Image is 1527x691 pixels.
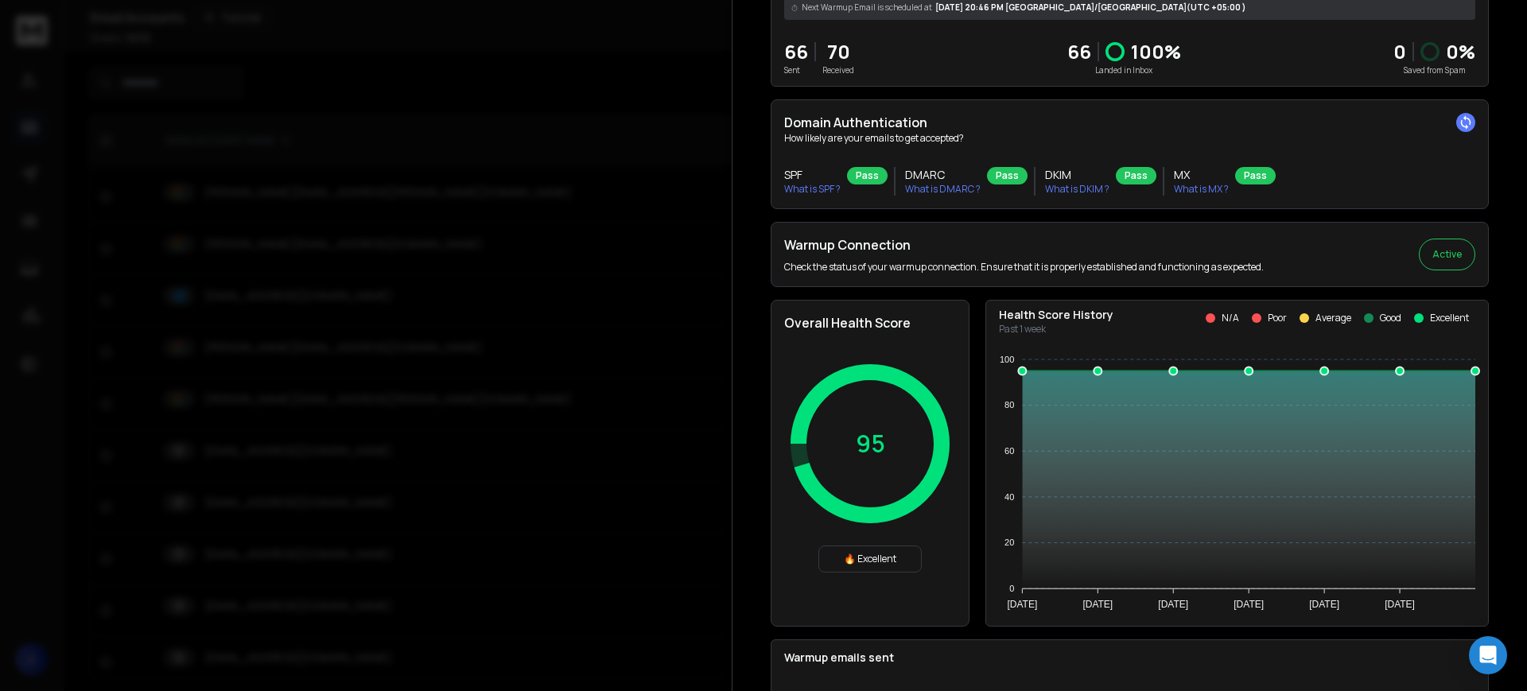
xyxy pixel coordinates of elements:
p: Check the status of your warmup connection. Ensure that it is properly established and functionin... [784,261,1264,274]
h3: MX [1174,167,1229,183]
p: 95 [856,429,885,458]
h2: Overall Health Score [784,313,956,332]
p: 66 [1067,39,1091,64]
tspan: 40 [1004,492,1014,502]
tspan: 0 [1009,584,1014,593]
tspan: [DATE] [1007,599,1037,610]
h2: Domain Authentication [784,113,1475,132]
tspan: 100 [1000,355,1014,364]
p: What is SPF ? [784,183,841,196]
p: What is DMARC ? [905,183,981,196]
p: 100 % [1131,39,1181,64]
tspan: 60 [1004,446,1014,456]
p: Good [1380,312,1401,324]
div: Pass [1116,167,1156,184]
div: Pass [847,167,888,184]
span: Next Warmup Email is scheduled at [802,2,932,14]
strong: 0 [1393,38,1406,64]
p: What is MX ? [1174,183,1229,196]
tspan: [DATE] [1234,599,1264,610]
tspan: [DATE] [1158,599,1188,610]
p: Average [1315,312,1351,324]
p: Received [822,64,854,76]
p: Past 1 week [999,323,1113,336]
p: Landed in Inbox [1067,64,1181,76]
h3: SPF [784,167,841,183]
h3: DKIM [1045,167,1109,183]
p: Health Score History [999,307,1113,323]
p: N/A [1222,312,1239,324]
p: How likely are your emails to get accepted? [784,132,1475,145]
p: Poor [1268,312,1287,324]
div: Pass [987,167,1028,184]
p: Saved from Spam [1393,64,1475,76]
h3: DMARC [905,167,981,183]
button: Active [1419,239,1475,270]
tspan: [DATE] [1385,599,1415,610]
div: Pass [1235,167,1276,184]
tspan: 20 [1004,538,1014,547]
p: Sent [784,64,808,76]
p: What is DKIM ? [1045,183,1109,196]
p: Warmup emails sent [784,650,1475,666]
p: 66 [784,39,808,64]
p: 70 [822,39,854,64]
p: Excellent [1430,312,1469,324]
p: 0 % [1446,39,1475,64]
h2: Warmup Connection [784,235,1264,254]
div: 🔥 Excellent [818,545,922,573]
tspan: 80 [1004,400,1014,410]
tspan: [DATE] [1082,599,1113,610]
div: Open Intercom Messenger [1469,636,1507,674]
tspan: [DATE] [1309,599,1339,610]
